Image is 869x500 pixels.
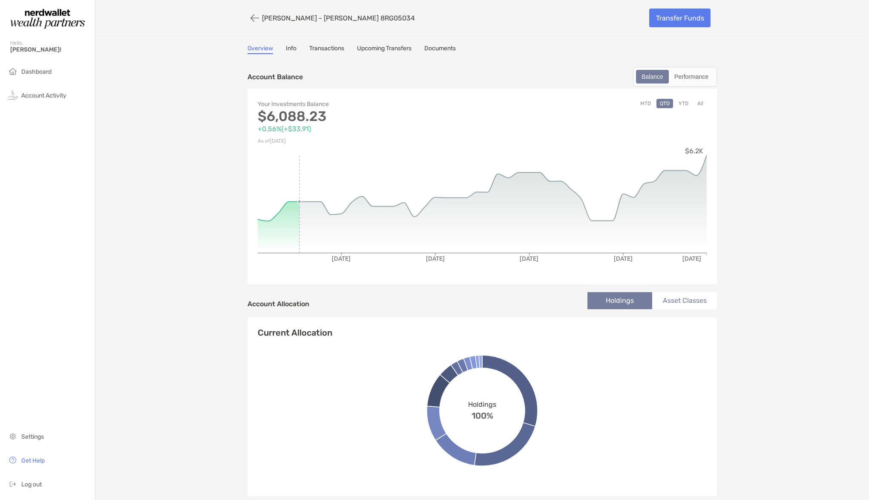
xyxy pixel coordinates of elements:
p: Account Balance [247,72,303,82]
span: [PERSON_NAME]! [10,46,90,53]
a: Transfer Funds [649,9,711,27]
span: Account Activity [21,92,66,99]
h4: Account Allocation [247,300,309,308]
a: Upcoming Transfers [357,45,411,54]
h4: Current Allocation [258,328,332,338]
span: Log out [21,481,42,488]
button: MTD [637,99,654,108]
p: As of [DATE] [258,136,482,147]
span: Holdings [468,400,496,408]
button: All [694,99,707,108]
tspan: [DATE] [520,255,538,262]
p: $6,088.23 [258,111,482,122]
span: Dashboard [21,68,52,75]
tspan: [DATE] [682,255,701,262]
a: Documents [424,45,456,54]
tspan: $6.2K [685,147,703,155]
div: Balance [637,71,668,83]
img: Zoe Logo [10,3,85,34]
p: [PERSON_NAME] - [PERSON_NAME] 8RG05034 [262,14,415,22]
tspan: [DATE] [614,255,633,262]
img: logout icon [8,479,18,489]
a: Overview [247,45,273,54]
img: household icon [8,66,18,76]
p: +0.56% ( +$33.91 ) [258,124,482,134]
li: Asset Classes [652,292,717,309]
div: Performance [670,71,713,83]
div: segmented control [633,67,717,86]
span: 100% [472,408,493,421]
img: get-help icon [8,455,18,465]
img: settings icon [8,431,18,441]
li: Holdings [587,292,652,309]
a: Transactions [309,45,344,54]
span: Get Help [21,457,45,464]
button: YTD [675,99,692,108]
p: Your Investments Balance [258,99,482,109]
tspan: [DATE] [426,255,445,262]
a: Info [286,45,296,54]
span: Settings [21,433,44,440]
img: activity icon [8,90,18,100]
tspan: [DATE] [332,255,351,262]
button: QTD [656,99,673,108]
